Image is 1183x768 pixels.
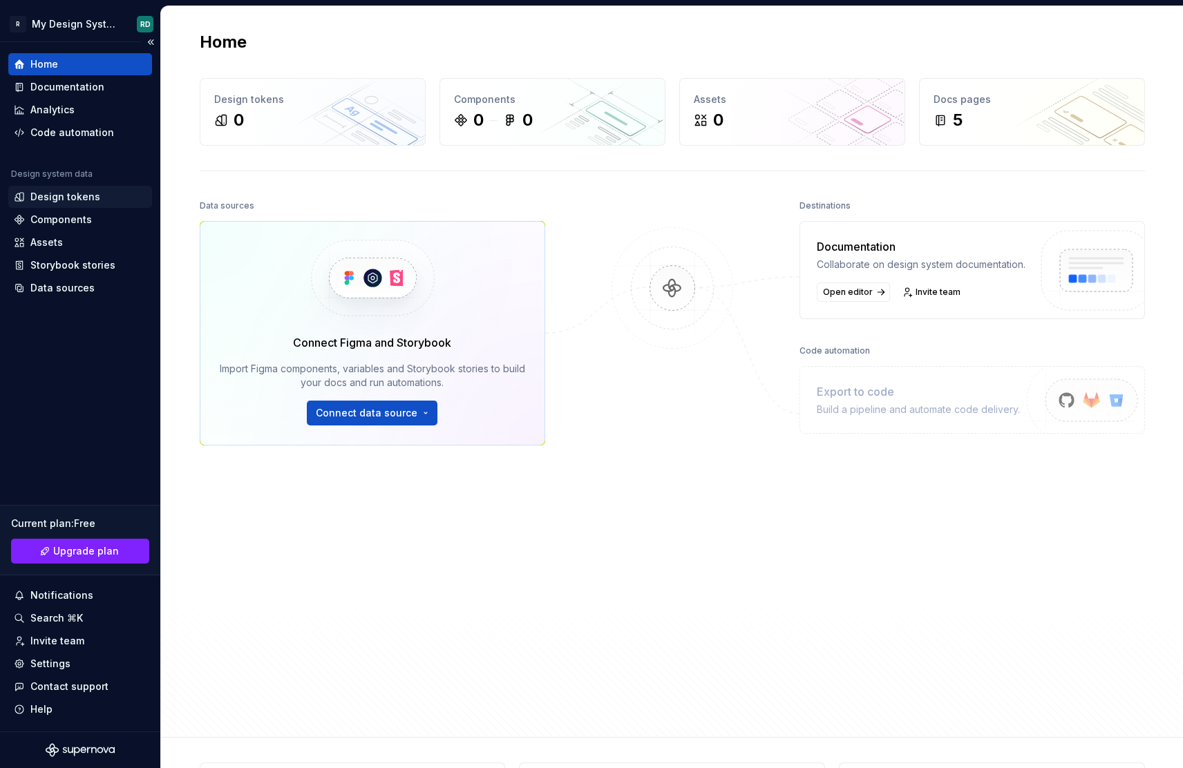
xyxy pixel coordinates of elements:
a: Design tokens0 [200,78,426,146]
button: Collapse sidebar [141,32,160,52]
a: Components00 [439,78,665,146]
a: Data sources [8,277,152,299]
div: Data sources [200,196,254,215]
svg: Supernova Logo [46,743,115,757]
span: Upgrade plan [53,544,119,558]
div: Documentation [817,238,1025,255]
div: R [10,16,26,32]
div: 0 [473,109,484,131]
div: Destinations [799,196,851,215]
div: Design system data [11,169,93,180]
div: Code automation [30,126,114,140]
div: 0 [713,109,723,131]
div: Docs pages [934,93,1130,106]
button: Notifications [8,584,152,606]
div: Home [30,57,58,71]
a: Documentation [8,76,152,98]
div: Connect Figma and Storybook [293,334,451,351]
a: Home [8,53,152,75]
div: Assets [30,236,63,249]
span: Connect data source [316,406,417,420]
div: My Design System [32,17,120,31]
div: Components [454,93,651,106]
button: Contact support [8,675,152,698]
div: RD [140,19,151,30]
div: Import Figma components, variables and Storybook stories to build your docs and run automations. [220,362,525,390]
div: Analytics [30,103,75,117]
div: Collaborate on design system documentation. [817,258,1025,271]
div: Design tokens [214,93,411,106]
div: Assets [694,93,891,106]
a: Analytics [8,99,152,121]
div: Code automation [799,341,870,361]
div: Invite team [30,634,84,648]
div: 5 [953,109,963,131]
span: Open editor [823,287,873,298]
div: Search ⌘K [30,611,83,625]
a: Settings [8,653,152,675]
a: Code automation [8,122,152,144]
div: 0 [234,109,244,131]
a: Invite team [898,282,967,302]
a: Components [8,209,152,231]
div: Contact support [30,680,108,693]
div: Storybook stories [30,258,115,272]
div: Current plan : Free [11,517,149,530]
button: Connect data source [307,401,437,425]
div: Components [30,213,92,227]
div: Export to code [817,383,1020,400]
div: 0 [522,109,533,131]
a: Assets0 [679,78,905,146]
span: Invite team [916,287,960,298]
div: Settings [30,657,70,671]
a: Open editor [817,282,890,302]
div: Help [30,702,53,716]
h2: Home [200,31,247,53]
a: Invite team [8,630,152,652]
a: Design tokens [8,186,152,208]
a: Storybook stories [8,254,152,276]
button: RMy Design SystemRD [3,9,158,39]
div: Data sources [30,281,95,295]
div: Build a pipeline and automate code delivery. [817,403,1020,416]
a: Upgrade plan [11,539,149,564]
div: Documentation [30,80,104,94]
div: Design tokens [30,190,100,204]
div: Notifications [30,588,93,602]
a: Docs pages5 [919,78,1145,146]
button: Search ⌘K [8,607,152,629]
button: Help [8,698,152,720]
a: Assets [8,231,152,253]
